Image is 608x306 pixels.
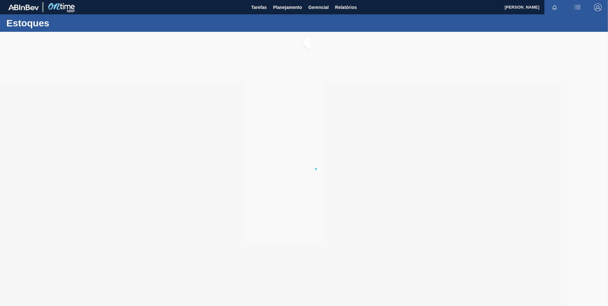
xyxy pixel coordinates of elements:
[594,3,602,11] img: Logout
[8,4,39,10] img: TNhmsLtSVTkK8tSr43FrP2fwEKptu5GPRR3wAAAABJRU5ErkJggg==
[308,3,329,11] span: Gerencial
[574,3,581,11] img: userActions
[251,3,267,11] span: Tarefas
[335,3,357,11] span: Relatórios
[544,3,565,12] button: Notificações
[273,3,302,11] span: Planejamento
[6,19,119,27] h1: Estoques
